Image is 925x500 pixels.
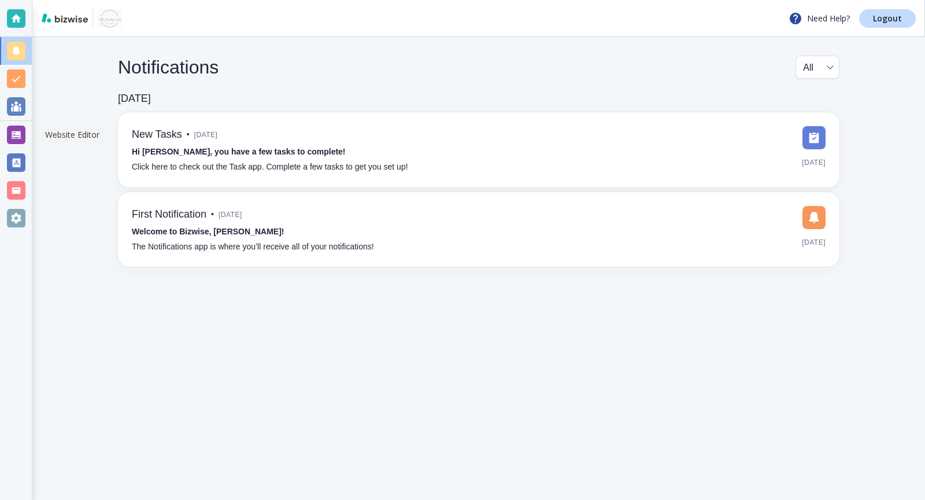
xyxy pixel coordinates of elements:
img: DashboardSidebarTasks.svg [802,126,826,149]
span: [DATE] [194,126,218,144]
span: [DATE] [802,154,826,171]
a: Logout [859,9,916,28]
h6: [DATE] [118,93,151,105]
img: bizwise [42,13,88,23]
p: Logout [873,14,902,23]
p: Click here to check out the Task app. Complete a few tasks to get you set up! [132,161,408,174]
span: [DATE] [802,234,826,251]
p: The Notifications app is where you’ll receive all of your notifications! [132,241,374,253]
span: [DATE] [219,206,242,223]
strong: Welcome to Bizwise, [PERSON_NAME]! [132,227,284,236]
a: New Tasks•[DATE]Hi [PERSON_NAME], you have a few tasks to complete!Click here to check out the Ta... [118,112,839,187]
img: Towler Counseling LLC [98,9,122,28]
p: • [211,208,214,221]
strong: Hi [PERSON_NAME], you have a few tasks to complete! [132,147,346,156]
div: All [803,56,832,78]
p: Website Editor [45,129,99,141]
p: Need Help? [789,12,850,25]
a: First Notification•[DATE]Welcome to Bizwise, [PERSON_NAME]!The Notifications app is where you’ll ... [118,192,839,267]
img: DashboardSidebarNotification.svg [802,206,826,229]
h6: New Tasks [132,128,182,141]
h6: First Notification [132,208,206,221]
h4: Notifications [118,56,219,78]
p: • [187,128,190,141]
